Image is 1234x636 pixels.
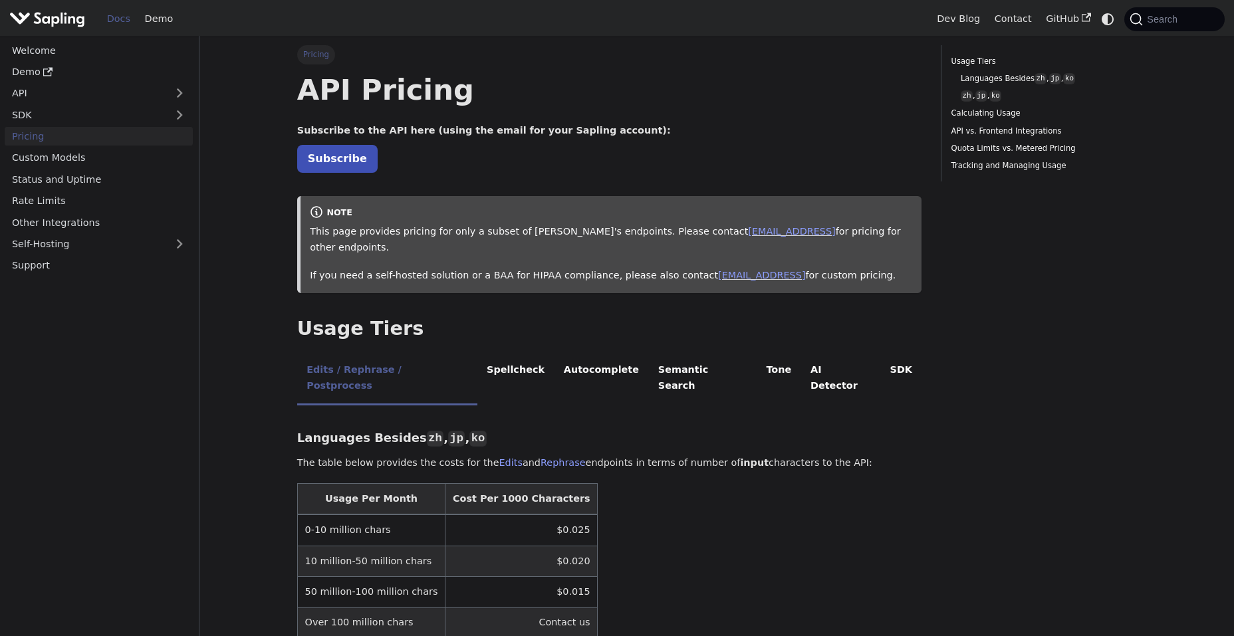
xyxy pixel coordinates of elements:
span: Search [1143,14,1185,25]
a: Calculating Usage [951,107,1132,120]
div: note [310,205,912,221]
td: $0.015 [445,577,598,607]
a: Docs [100,9,138,29]
a: Sapling.aiSapling.ai [9,9,90,29]
code: ko [989,90,1001,102]
td: 50 million-100 million chars [297,577,445,607]
button: Switch between dark and light mode (currently system mode) [1098,9,1118,29]
button: Expand sidebar category 'SDK' [166,105,193,124]
h1: API Pricing [297,72,922,108]
a: Self-Hosting [5,235,193,254]
code: ko [469,431,486,447]
code: jp [975,90,987,102]
li: Tone [757,353,801,405]
a: Status and Uptime [5,169,193,189]
a: Custom Models [5,148,193,167]
a: Other Integrations [5,213,193,232]
a: Tracking and Managing Usage [951,159,1132,172]
a: zh,jp,ko [961,90,1127,102]
button: Expand sidebar category 'API' [166,84,193,103]
a: [EMAIL_ADDRESS] [718,270,805,280]
td: 0-10 million chars [297,514,445,546]
a: Pricing [5,127,193,146]
a: Quota Limits vs. Metered Pricing [951,142,1132,155]
td: 10 million-50 million chars [297,546,445,576]
th: Usage Per Month [297,484,445,515]
li: Autocomplete [554,353,648,405]
a: SDK [5,105,166,124]
th: Cost Per 1000 Characters [445,484,598,515]
h2: Usage Tiers [297,317,922,341]
li: Edits / Rephrase / Postprocess [297,353,477,405]
a: Edits [499,457,523,468]
li: Semantic Search [648,353,757,405]
a: Subscribe [297,145,378,172]
button: Search (Command+K) [1124,7,1224,31]
a: Rephrase [541,457,586,468]
li: SDK [880,353,922,405]
a: API [5,84,166,103]
p: This page provides pricing for only a subset of [PERSON_NAME]'s endpoints. Please contact for pri... [310,224,912,256]
li: AI Detector [801,353,881,405]
nav: Breadcrumbs [297,45,922,64]
code: ko [1063,73,1075,84]
code: zh [427,431,443,447]
a: Languages Besideszh,jp,ko [961,72,1127,85]
a: Demo [138,9,180,29]
td: $0.020 [445,546,598,576]
a: Rate Limits [5,191,193,211]
li: Spellcheck [477,353,555,405]
p: If you need a self-hosted solution or a BAA for HIPAA compliance, please also contact for custom ... [310,268,912,284]
p: The table below provides the costs for the and endpoints in terms of number of characters to the ... [297,455,922,471]
a: Contact [987,9,1039,29]
a: GitHub [1039,9,1098,29]
a: API vs. Frontend Integrations [951,125,1132,138]
code: jp [448,431,465,447]
a: Dev Blog [929,9,987,29]
a: [EMAIL_ADDRESS] [748,226,835,237]
a: Support [5,256,193,275]
a: Welcome [5,41,193,60]
a: Demo [5,62,193,82]
code: zh [961,90,973,102]
span: Pricing [297,45,335,64]
strong: input [740,457,769,468]
a: Usage Tiers [951,55,1132,68]
strong: Subscribe to the API here (using the email for your Sapling account): [297,125,671,136]
code: zh [1035,73,1047,84]
code: jp [1049,73,1061,84]
h3: Languages Besides , , [297,431,922,446]
td: $0.025 [445,514,598,546]
img: Sapling.ai [9,9,85,29]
